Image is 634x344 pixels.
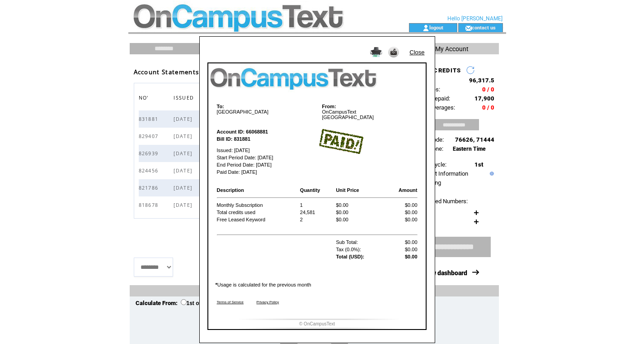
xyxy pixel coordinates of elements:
[208,319,426,320] img: footer image
[216,143,317,153] td: Issued: [DATE]
[216,162,317,168] td: End Period Date: [DATE]
[257,300,279,304] a: Privacy Policy
[299,321,335,326] font: © OnCampusText
[385,239,418,245] td: $0.00
[300,209,335,215] td: 24,581
[217,104,224,109] b: To:
[385,209,418,215] td: $0.00
[318,129,363,154] img: paid image
[385,216,418,223] td: $0.00
[336,187,359,193] b: Unit Price
[385,202,418,208] td: $0.00
[217,136,251,142] b: Bill ID: 831881
[388,47,399,57] img: Send it to my email
[300,202,335,208] td: 1
[322,104,336,109] b: From:
[208,328,426,329] img: footer bottom image
[399,187,418,193] b: Amount
[335,216,384,223] td: $0.00
[217,129,268,134] b: Account ID: 66068881
[335,209,384,215] td: $0.00
[216,154,317,161] td: Start Period Date: [DATE]
[370,47,382,57] img: Print it
[216,103,317,120] td: [GEOGRAPHIC_DATA]
[216,216,299,223] td: Free Leased Keyword
[409,49,424,56] a: Close
[335,239,384,245] td: Sub Total:
[216,282,311,287] font: Usage is calculated for the previous month
[336,254,364,259] b: Total (USD):
[208,63,426,93] img: logo image
[217,187,244,193] b: Description
[217,300,244,304] a: Terms of Service
[216,202,299,208] td: Monthly Subscription
[388,53,399,58] a: Send it to my email
[318,103,418,120] td: OnCampusText [GEOGRAPHIC_DATA]
[216,209,299,215] td: Total credits used
[300,187,320,193] b: Quantity
[335,202,384,208] td: $0.00
[216,169,317,175] td: Paid Date: [DATE]
[405,254,418,259] b: $0.00
[335,246,384,253] td: Tax (0.0%):
[300,216,335,223] td: 2
[385,246,418,253] td: $0.00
